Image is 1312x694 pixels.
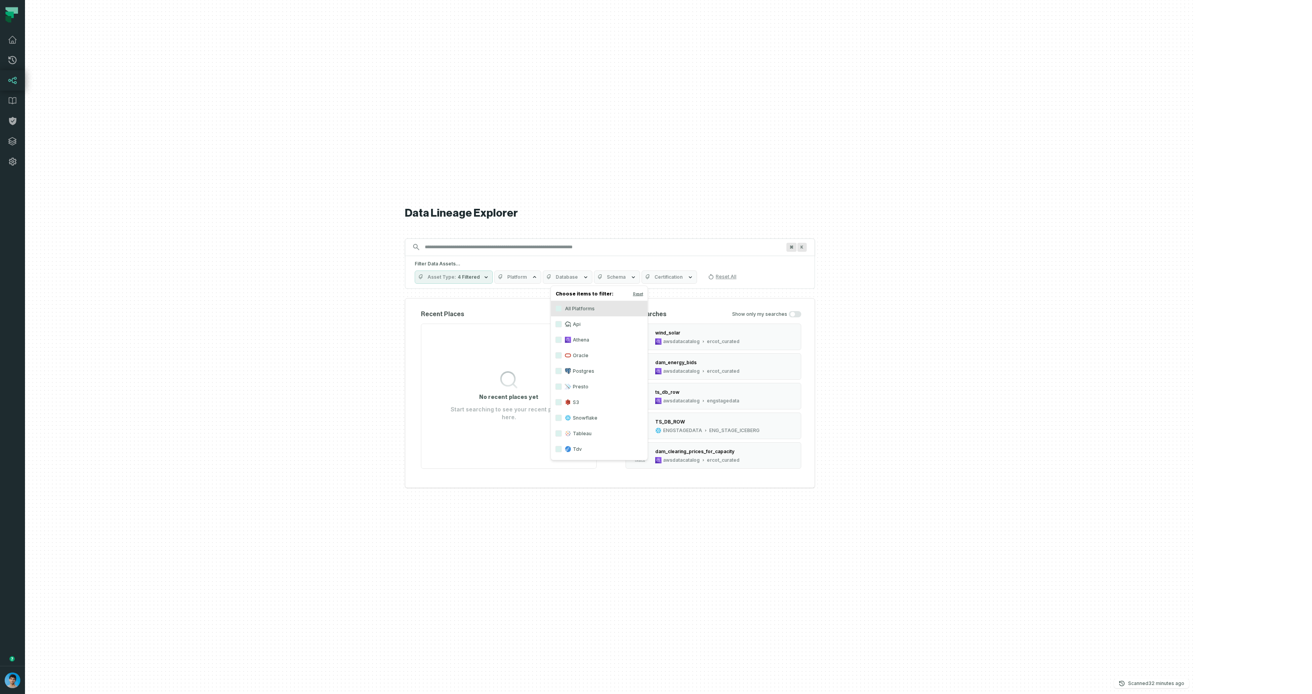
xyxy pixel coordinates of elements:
button: Reset [633,291,643,297]
button: Oracle [556,352,562,359]
button: Presto [556,384,562,390]
label: S3 [551,395,648,410]
label: Tableau [551,426,648,441]
label: Athena [551,332,648,348]
label: Api [551,317,648,332]
button: Scanned[DATE] 9:02:09 AM [1114,679,1189,688]
button: Tableau [556,431,562,437]
button: All Platforms [556,306,562,312]
img: avatar of Omri Ildis [5,673,20,688]
button: Postgres [556,368,562,374]
p: Scanned [1128,680,1184,687]
button: Tdv [556,446,562,452]
label: Tdv [551,441,648,457]
button: Athena [556,337,562,343]
label: All Platforms [551,301,648,317]
label: Oracle [551,348,648,363]
span: Press ⌘ + K to focus the search bar [797,243,807,252]
button: Api [556,321,562,327]
label: Snowflake [551,410,648,426]
h1: Data Lineage Explorer [405,206,815,220]
div: Tooltip anchor [9,655,16,662]
h4: Choose items to filter: [551,289,648,301]
button: S3 [556,399,562,406]
label: Presto [551,379,648,395]
label: Postgres [551,363,648,379]
button: Snowflake [556,415,562,421]
span: Press ⌘ + K to focus the search bar [786,243,797,252]
relative-time: Aug 20, 2025, 9:02 AM GMT+3 [1148,680,1184,686]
